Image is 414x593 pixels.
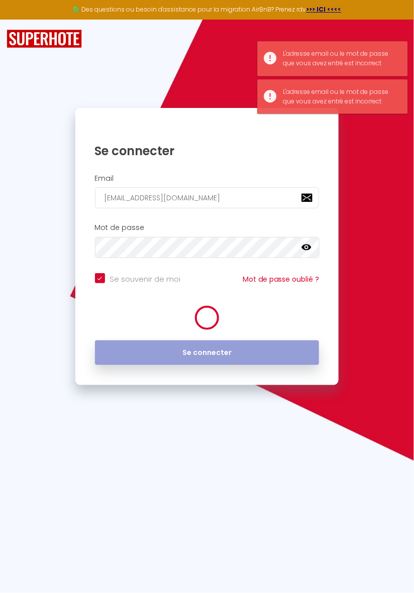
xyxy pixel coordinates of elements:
h2: Mot de passe [95,223,320,232]
div: L'adresse email ou le mot de passe que vous avez entré est incorrect [283,87,397,106]
a: >>> ICI <<<< [306,5,342,14]
h2: Email [95,174,320,183]
input: Ton Email [95,187,320,208]
a: Mot de passe oublié ? [243,274,319,284]
img: SuperHote logo [7,30,82,48]
h1: Se connecter [95,143,320,159]
div: L'adresse email ou le mot de passe que vous avez entré est incorrect [283,49,397,68]
button: Se connecter [95,340,320,366]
